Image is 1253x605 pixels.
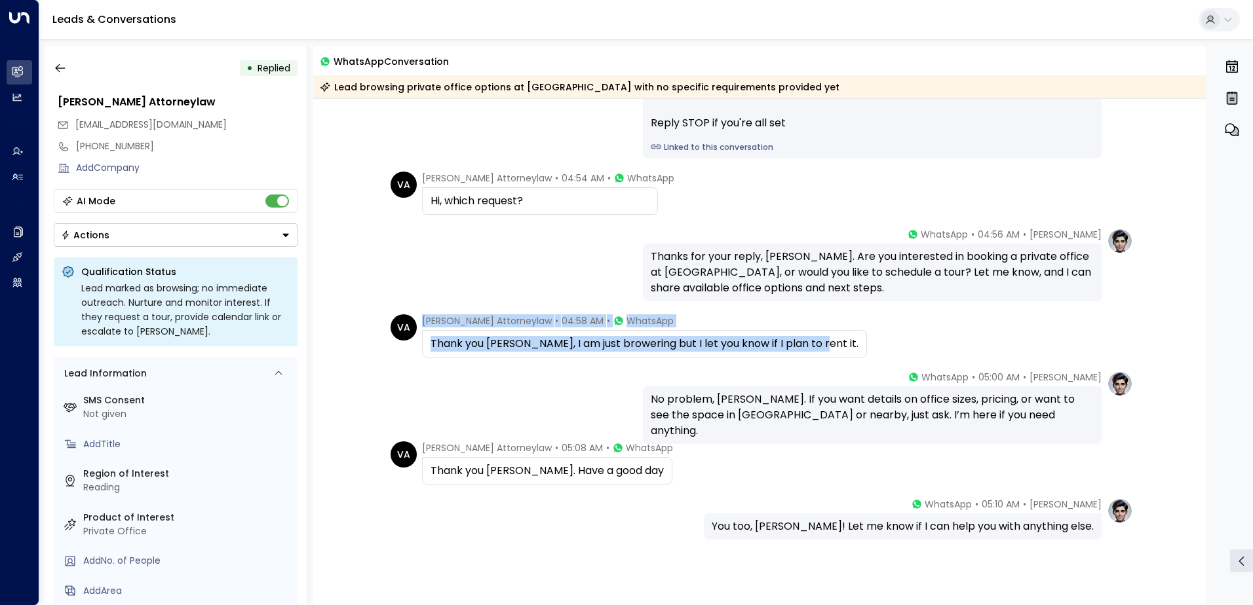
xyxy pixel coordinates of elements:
[77,194,115,208] div: AI Mode
[971,228,974,241] span: •
[562,314,604,327] span: 04:58 AM
[651,141,1094,153] a: Linked to this conversation
[978,228,1020,241] span: 04:56 AM
[422,172,552,185] span: [PERSON_NAME] Attorneylaw
[258,62,290,75] span: Replied
[52,12,176,27] a: Leads & Conversations
[60,367,147,380] div: Lead Information
[712,519,1094,534] div: You too, [PERSON_NAME]! Let me know if I can help you with anything else.
[83,481,292,494] div: Reading
[58,94,298,110] div: [PERSON_NAME] Attorneylaw
[54,223,298,247] div: Button group with a nested menu
[431,193,649,209] div: Hi, which request?
[54,223,298,247] button: Actions
[246,56,253,80] div: •
[1023,228,1026,241] span: •
[75,118,227,131] span: [EMAIL_ADDRESS][DOMAIN_NAME]
[978,371,1020,384] span: 05:00 AM
[972,371,975,384] span: •
[1030,228,1102,241] span: [PERSON_NAME]
[83,511,292,524] label: Product of Interest
[606,441,609,454] span: •
[391,441,417,467] div: VA
[921,371,969,384] span: WhatsApp
[651,249,1094,296] div: Thanks for your reply, [PERSON_NAME]. Are you interested in booking a private office at [GEOGRAPH...
[83,437,292,451] div: AddTitle
[626,314,674,327] span: WhatsApp
[562,172,604,185] span: 04:54 AM
[1030,371,1102,384] span: [PERSON_NAME]
[391,314,417,340] div: VA
[651,392,1094,439] div: No problem, [PERSON_NAME]. If you want details on office sizes, pricing, or want to see the space...
[422,441,552,454] span: [PERSON_NAME] Attorneylaw
[627,172,674,185] span: WhatsApp
[431,463,664,479] div: Thank you [PERSON_NAME]. Have a good day
[1107,228,1133,254] img: profile-logo.png
[607,172,611,185] span: •
[1107,498,1133,524] img: profile-logo.png
[81,265,290,278] p: Qualification Status
[925,498,972,511] span: WhatsApp
[607,314,610,327] span: •
[83,467,292,481] label: Region of Interest
[81,281,290,339] div: Lead marked as browsing; no immediate outreach. Nurture and monitor interest. If they request a t...
[562,441,603,454] span: 05:08 AM
[555,441,558,454] span: •
[83,554,292,568] div: AddNo. of People
[975,498,978,511] span: •
[76,139,298,153] div: [PHONE_NUMBER]
[431,336,858,352] div: Thank you [PERSON_NAME], I am just browering but I let you know if I plan to rent it.
[422,314,552,327] span: [PERSON_NAME] Attorneylaw
[651,68,1094,131] div: Hi [PERSON_NAME] - it's [PERSON_NAME]. I wanted to follow up on your request with Newflex. How ca...
[391,172,417,198] div: VA
[555,172,558,185] span: •
[83,584,292,598] div: AddArea
[83,394,292,407] label: SMS Consent
[320,81,839,94] div: Lead browsing private office options at [GEOGRAPHIC_DATA] with no specific requirements provided yet
[61,229,109,241] div: Actions
[1023,498,1026,511] span: •
[1023,371,1026,384] span: •
[76,161,298,175] div: AddCompany
[334,54,449,69] span: WhatsApp Conversation
[83,524,292,538] div: Private Office
[921,228,968,241] span: WhatsApp
[982,498,1020,511] span: 05:10 AM
[75,118,227,132] span: english.mind.course@gmail.com
[555,314,558,327] span: •
[626,441,673,454] span: WhatsApp
[83,407,292,421] div: Not given
[1030,498,1102,511] span: [PERSON_NAME]
[1107,371,1133,397] img: profile-logo.png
